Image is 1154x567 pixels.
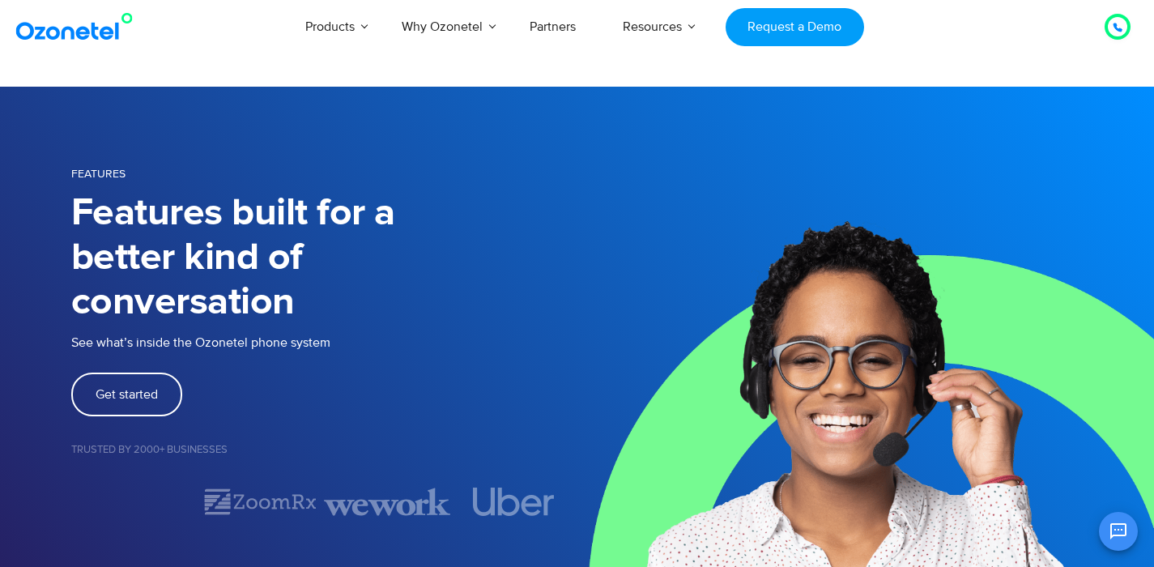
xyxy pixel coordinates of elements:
[71,167,126,181] span: FEATURES
[324,488,450,516] img: wework
[324,488,450,516] div: 3 of 7
[202,488,318,516] img: zoomrx
[71,333,577,352] p: See what’s inside the Ozonetel phone system
[450,488,577,516] div: 4 of 7
[1099,512,1138,551] button: Open chat
[198,488,324,516] div: 2 of 7
[71,488,577,516] div: Image Carousel
[473,488,556,516] img: uber
[71,373,182,416] a: Get started
[726,8,864,46] a: Request a Demo
[71,191,577,325] h1: Features built for a better kind of conversation
[71,445,577,455] h5: Trusted by 2000+ Businesses
[96,388,158,401] span: Get started
[71,492,198,512] div: 1 of 7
